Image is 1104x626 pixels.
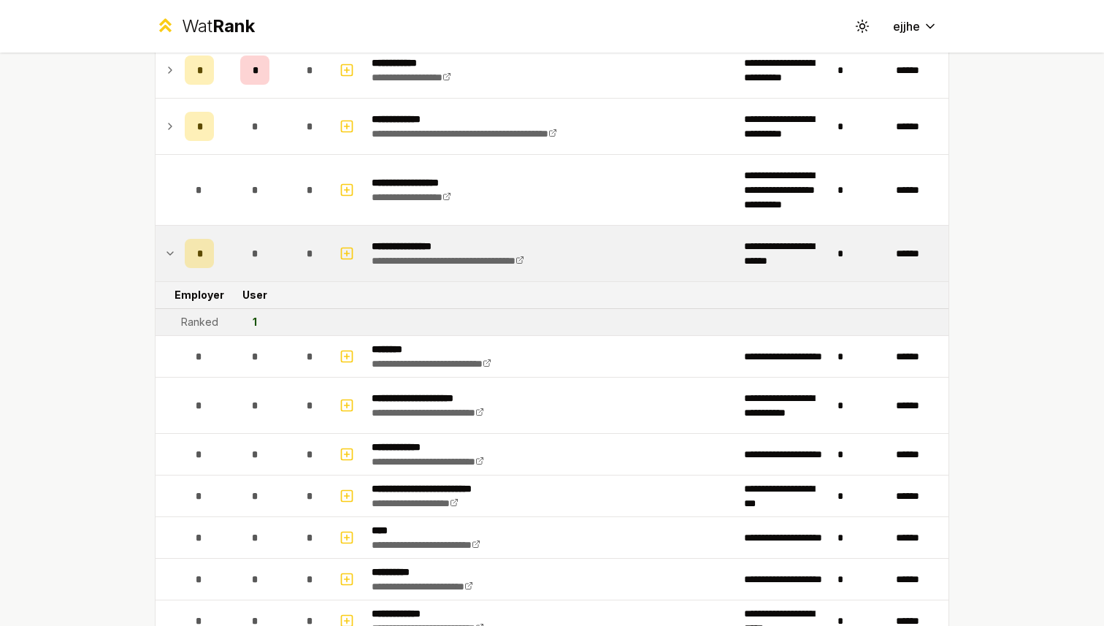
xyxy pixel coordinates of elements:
div: Wat [182,15,255,38]
button: ejjhe [881,13,949,39]
span: Rank [212,15,255,37]
span: ejjhe [893,18,920,35]
div: Ranked [181,315,218,329]
td: User [220,282,290,308]
td: Employer [179,282,220,308]
div: 1 [253,315,257,329]
a: WatRank [155,15,255,38]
